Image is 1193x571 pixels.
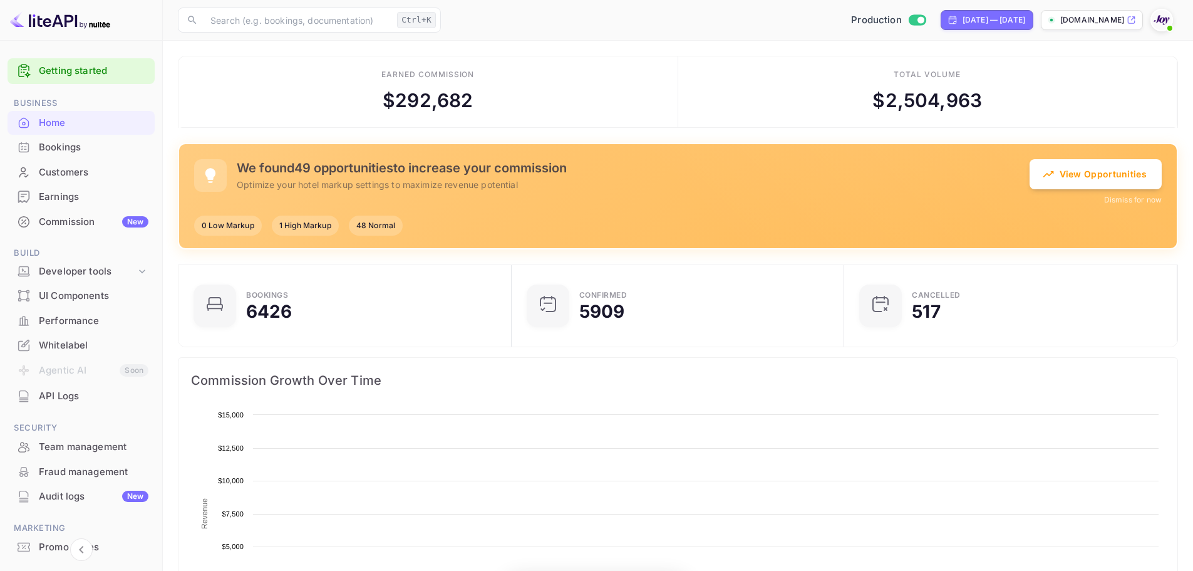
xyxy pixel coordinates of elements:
div: Ctrl+K [397,12,436,28]
div: Home [39,116,148,130]
text: $7,500 [222,510,244,518]
div: Total volume [894,69,961,80]
text: $5,000 [222,543,244,550]
div: Team management [39,440,148,454]
text: $15,000 [218,411,244,419]
img: LiteAPI logo [10,10,110,30]
div: API Logs [39,389,148,404]
div: Bookings [8,135,155,160]
span: 0 Low Markup [194,220,262,231]
div: Promo codes [8,535,155,560]
div: $ 2,504,963 [872,86,982,115]
a: Promo codes [8,535,155,558]
div: Developer tools [8,261,155,283]
div: Fraud management [8,460,155,485]
div: Fraud management [39,465,148,479]
div: 517 [912,303,940,320]
button: Dismiss for now [1104,194,1162,206]
span: Security [8,421,155,435]
input: Search (e.g. bookings, documentation) [203,8,392,33]
a: Performance [8,309,155,332]
div: Getting started [8,58,155,84]
div: Performance [8,309,155,333]
a: Bookings [8,135,155,159]
div: UI Components [39,289,148,303]
div: API Logs [8,384,155,409]
div: Earned commission [381,69,474,80]
a: Whitelabel [8,333,155,357]
span: 48 Normal [349,220,403,231]
div: Bookings [39,140,148,155]
div: Customers [8,160,155,185]
a: Audit logsNew [8,485,155,508]
a: Home [8,111,155,134]
div: Whitelabel [39,338,148,353]
div: CommissionNew [8,210,155,234]
div: Audit logsNew [8,485,155,509]
img: With Joy [1152,10,1172,30]
div: Performance [39,314,148,328]
a: UI Components [8,284,155,307]
span: Marketing [8,521,155,535]
div: Customers [39,165,148,180]
a: CommissionNew [8,210,155,233]
h5: We found 49 opportunities to increase your commission [237,160,1030,175]
div: 5909 [579,303,625,320]
div: Confirmed [579,291,627,299]
div: 6426 [246,303,292,320]
button: View Opportunities [1030,159,1162,189]
a: Team management [8,435,155,458]
div: [DATE] — [DATE] [963,14,1025,26]
div: New [122,491,148,502]
p: [DOMAIN_NAME] [1060,14,1124,26]
div: Audit logs [39,490,148,504]
p: Optimize your hotel markup settings to maximize revenue potential [237,178,1030,191]
span: Business [8,97,155,110]
div: UI Components [8,284,155,308]
a: Fraud management [8,460,155,483]
div: Whitelabel [8,333,155,358]
a: Customers [8,160,155,184]
div: $ 292,682 [383,86,473,115]
div: Switch to Sandbox mode [846,13,931,28]
div: Home [8,111,155,135]
button: Collapse navigation [70,538,93,561]
a: Earnings [8,185,155,208]
div: Bookings [246,291,288,299]
div: New [122,216,148,228]
a: API Logs [8,384,155,407]
div: Team management [8,435,155,459]
div: Promo codes [39,540,148,555]
text: $12,500 [218,444,244,452]
div: Commission [39,215,148,229]
span: Production [851,13,902,28]
a: Getting started [39,64,148,78]
span: 1 High Markup [272,220,339,231]
text: $10,000 [218,477,244,485]
span: Build [8,246,155,260]
div: CANCELLED [912,291,961,299]
div: Earnings [8,185,155,209]
span: Commission Growth Over Time [191,370,1165,390]
div: Developer tools [39,265,136,279]
div: Earnings [39,190,148,204]
text: Revenue [200,498,209,529]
